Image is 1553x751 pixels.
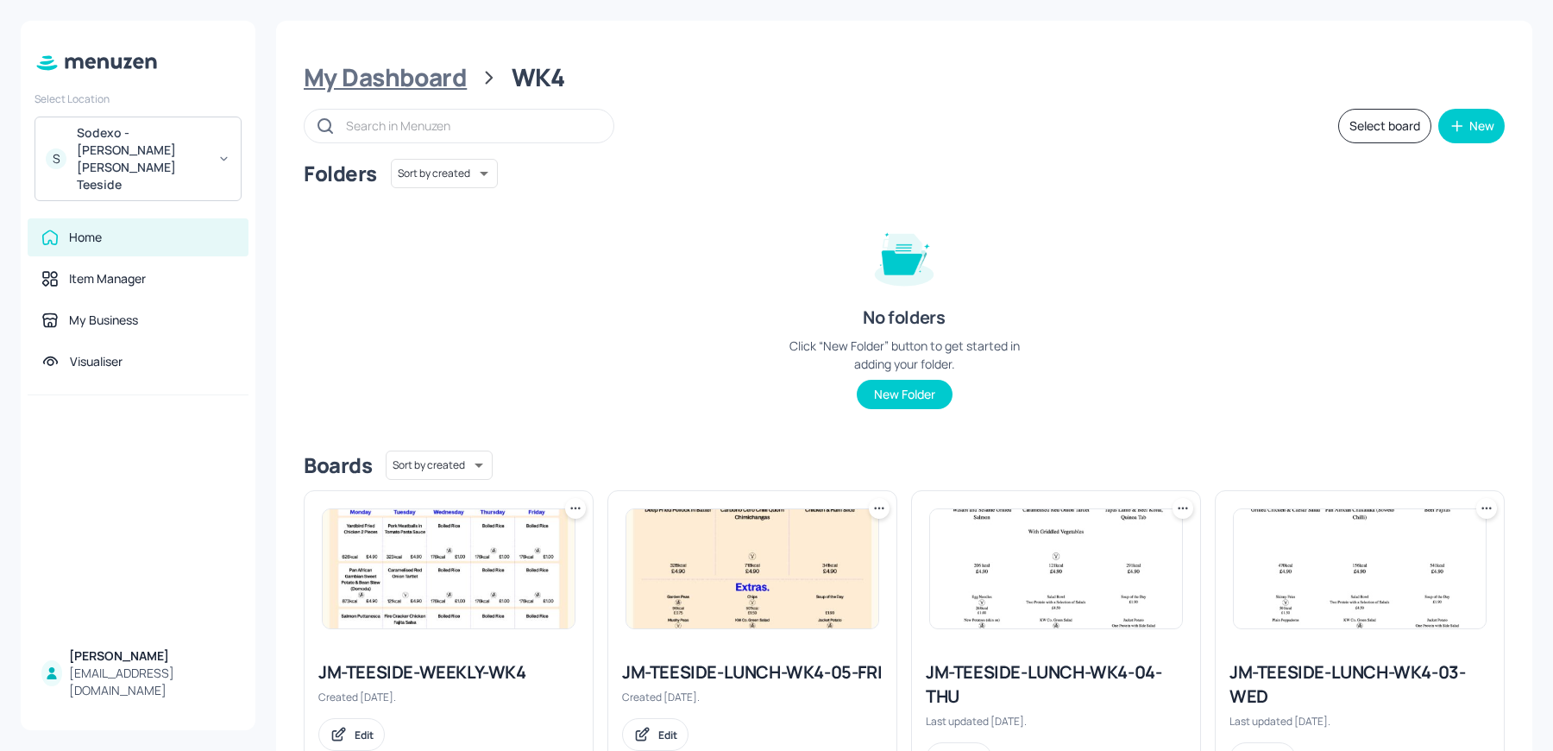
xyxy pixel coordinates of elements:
img: 2025-08-04-175431417894282et7om5x6k.jpeg [626,509,878,628]
div: Home [69,229,102,246]
div: Created [DATE]. [318,690,579,704]
img: 2025-08-04-17543124017857u78sd38g2l.jpeg [323,509,575,628]
div: Folders [304,160,377,187]
div: Sort by created [386,448,493,483]
div: JM-TEESIDE-WEEKLY-WK4 [318,660,579,685]
input: Search in Menuzen [346,113,596,138]
div: Created [DATE]. [622,690,883,704]
div: [EMAIL_ADDRESS][DOMAIN_NAME] [69,665,235,699]
div: My Business [69,312,138,329]
img: folder-empty [861,212,947,299]
button: New Folder [857,380,953,409]
div: [PERSON_NAME] [69,647,235,665]
div: Sort by created [391,156,498,191]
div: Last updated [DATE]. [1229,714,1490,729]
div: Click “New Folder” button to get started in adding your folder. [775,337,1034,373]
div: Select Location [35,92,242,106]
div: Last updated [DATE]. [926,714,1186,729]
button: New [1438,109,1505,143]
div: Edit [658,728,677,742]
div: Edit [355,728,374,742]
div: JM-TEESIDE-LUNCH-WK4-04-THU [926,660,1186,709]
div: No folders [863,306,945,330]
div: My Dashboard [304,62,467,93]
div: S [46,148,66,169]
div: Item Manager [69,270,146,287]
div: Visualiser [70,353,123,370]
div: New [1469,120,1494,132]
div: Boards [304,451,372,479]
img: 2025-08-07-1754560645047h85vt17wptq.jpeg [930,509,1182,628]
div: WK4 [512,62,565,93]
div: Sodexo - [PERSON_NAME] [PERSON_NAME] Teeside [77,124,207,193]
div: JM-TEESIDE-LUNCH-WK4-03-WED [1229,660,1490,709]
img: 2025-08-07-1754559898932qjptzsgu0x.jpeg [1234,509,1486,628]
div: JM-TEESIDE-LUNCH-WK4-05-FRI [622,660,883,685]
button: Select board [1338,109,1431,143]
